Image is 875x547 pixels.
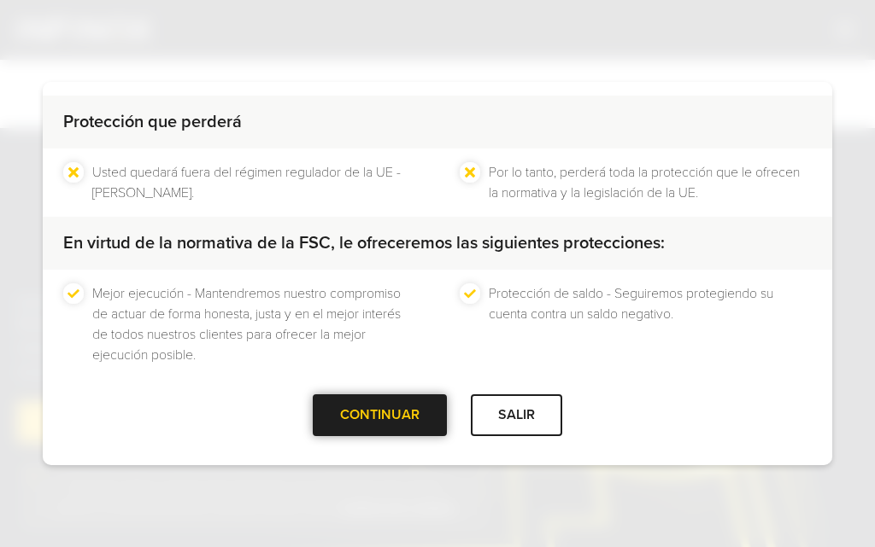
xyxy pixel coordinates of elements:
[92,162,415,203] li: Usted quedará fuera del régimen regulador de la UE - [PERSON_NAME].
[313,394,447,436] div: CONTINUAR
[471,394,562,436] div: SALIR
[489,162,812,203] li: Por lo tanto, perderá toda la protección que le ofrecen la normativa y la legislación de la UE.
[489,283,812,365] li: Protección de saldo - Seguiremos protegiendo su cuenta contra un saldo negativo.
[63,112,242,132] strong: Protección que perderá
[63,233,665,253] strong: En virtud de la normativa de la FSC, le ofreceremos las siguientes protecciones:
[92,283,415,365] li: Mejor ejecución - Mantendremos nuestro compromiso de actuar de forma honesta, justa y en el mejor...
